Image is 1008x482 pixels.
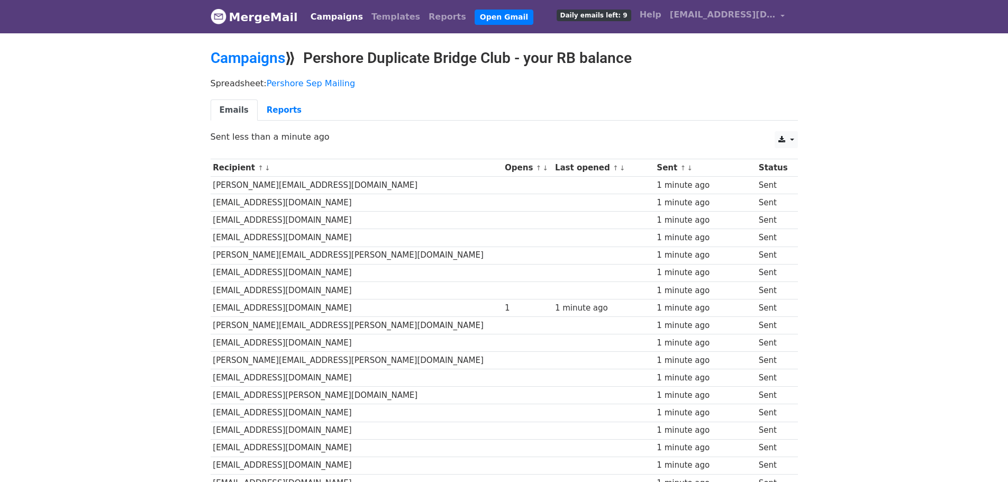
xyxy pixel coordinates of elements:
a: Open Gmail [475,10,533,25]
td: [EMAIL_ADDRESS][DOMAIN_NAME] [211,194,503,212]
td: [EMAIL_ADDRESS][DOMAIN_NAME] [211,369,503,387]
div: 1 minute ago [657,249,753,261]
a: Help [635,4,666,25]
a: Campaigns [306,6,367,28]
td: Sent [756,299,792,316]
td: Sent [756,316,792,334]
a: ↓ [620,164,625,172]
div: 1 minute ago [657,389,753,402]
div: 1 minute ago [657,179,753,192]
div: 1 minute ago [657,197,753,209]
th: Recipient [211,159,503,177]
div: 1 minute ago [657,354,753,367]
td: Sent [756,422,792,439]
div: 1 minute ago [657,214,753,226]
td: Sent [756,212,792,229]
td: [PERSON_NAME][EMAIL_ADDRESS][PERSON_NAME][DOMAIN_NAME] [211,316,503,334]
div: 1 minute ago [657,459,753,471]
td: [EMAIL_ADDRESS][DOMAIN_NAME] [211,334,503,352]
a: ↑ [680,164,686,172]
span: Daily emails left: 9 [557,10,631,21]
a: ↑ [613,164,619,172]
div: 1 minute ago [657,232,753,244]
a: ↓ [687,164,693,172]
img: MergeMail logo [211,8,226,24]
th: Opens [502,159,552,177]
div: 1 minute ago [657,267,753,279]
a: ↓ [265,164,270,172]
a: Campaigns [211,49,285,67]
td: [EMAIL_ADDRESS][DOMAIN_NAME] [211,264,503,281]
div: 1 minute ago [657,337,753,349]
td: Sent [756,247,792,264]
div: 1 minute ago [657,372,753,384]
td: [PERSON_NAME][EMAIL_ADDRESS][PERSON_NAME][DOMAIN_NAME] [211,352,503,369]
a: Reports [258,99,311,121]
td: Sent [756,334,792,352]
a: ↓ [542,164,548,172]
td: Sent [756,352,792,369]
td: [EMAIL_ADDRESS][DOMAIN_NAME] [211,212,503,229]
td: [EMAIL_ADDRESS][DOMAIN_NAME] [211,422,503,439]
a: Daily emails left: 9 [552,4,635,25]
div: 1 minute ago [657,442,753,454]
td: Sent [756,387,792,404]
td: [EMAIL_ADDRESS][DOMAIN_NAME] [211,404,503,422]
p: Sent less than a minute ago [211,131,798,142]
a: MergeMail [211,6,298,28]
td: Sent [756,177,792,194]
div: 1 minute ago [657,424,753,436]
td: Sent [756,404,792,422]
td: [EMAIL_ADDRESS][PERSON_NAME][DOMAIN_NAME] [211,387,503,404]
td: [EMAIL_ADDRESS][DOMAIN_NAME] [211,457,503,474]
a: [EMAIL_ADDRESS][DOMAIN_NAME] [666,4,789,29]
div: 1 minute ago [555,302,652,314]
th: Status [756,159,792,177]
a: ↑ [258,164,264,172]
a: Reports [424,6,470,28]
a: Pershore Sep Mailing [267,78,355,88]
td: Sent [756,194,792,212]
th: Last opened [552,159,654,177]
td: Sent [756,229,792,247]
td: Sent [756,264,792,281]
div: 1 minute ago [657,320,753,332]
a: Templates [367,6,424,28]
div: 1 minute ago [657,407,753,419]
td: Sent [756,457,792,474]
div: 1 [505,302,550,314]
span: [EMAIL_ADDRESS][DOMAIN_NAME] [670,8,776,21]
td: Sent [756,439,792,457]
td: [EMAIL_ADDRESS][DOMAIN_NAME] [211,439,503,457]
th: Sent [655,159,756,177]
div: 1 minute ago [657,285,753,297]
td: [PERSON_NAME][EMAIL_ADDRESS][PERSON_NAME][DOMAIN_NAME] [211,247,503,264]
p: Spreadsheet: [211,78,798,89]
div: 1 minute ago [657,302,753,314]
h2: ⟫ Pershore Duplicate Bridge Club - your RB balance [211,49,798,67]
td: [PERSON_NAME][EMAIL_ADDRESS][DOMAIN_NAME] [211,177,503,194]
td: Sent [756,369,792,387]
td: Sent [756,281,792,299]
td: [EMAIL_ADDRESS][DOMAIN_NAME] [211,281,503,299]
a: ↑ [536,164,542,172]
td: [EMAIL_ADDRESS][DOMAIN_NAME] [211,299,503,316]
a: Emails [211,99,258,121]
td: [EMAIL_ADDRESS][DOMAIN_NAME] [211,229,503,247]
